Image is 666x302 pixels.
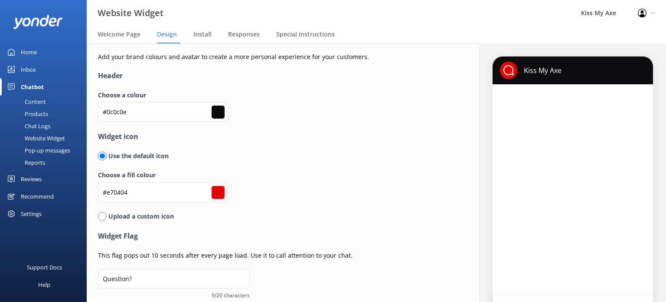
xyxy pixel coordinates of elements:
div: Pop-up messages [5,144,70,156]
label: Choose a colour [98,90,445,100]
span: 9/20 characters [98,291,250,299]
div: Website Widget [5,132,65,144]
div: Products [5,108,48,120]
div: Inbox [21,61,36,78]
div: Support Docs [27,259,62,276]
a: Website Widget [5,132,87,144]
span: Design [157,30,177,39]
p: Kiss My Axe [517,66,562,75]
p: Use the default icon [107,151,169,161]
span: Special Instructions [276,30,335,39]
div: Help [38,276,50,293]
p: Add your brand colours and avatar to create a more personal experience for your customers. [98,52,445,62]
div: Chatbot [21,78,44,96]
h4: Widget icon [98,131,445,143]
label: Choose a fill colour [98,170,445,180]
h4: Widget Flag [98,231,445,242]
h3: Website Widget [98,6,163,20]
div: Settings [21,205,42,222]
input: Chat [98,269,250,289]
div: Reviews [21,170,42,188]
a: Products [5,108,87,120]
a: Chat Logs [5,120,87,132]
p: Upload a custom icon [107,212,174,221]
span: Responses [228,30,260,39]
h4: Header [98,70,445,82]
div: Recommend [21,188,54,205]
div: Content [5,96,46,108]
span: Install [193,30,212,39]
div: Home [21,43,37,61]
img: yonder-white-logo.png [13,15,63,29]
p: This flag pops out 10 seconds after every page load. Use it to call attention to your chat. [98,251,445,260]
div: Reports [5,156,45,169]
a: Content [5,96,87,108]
a: Pop-up messages [5,144,87,156]
a: Reports [5,156,87,169]
span: Welcome Page [98,30,140,39]
div: Chat Logs [5,120,50,132]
